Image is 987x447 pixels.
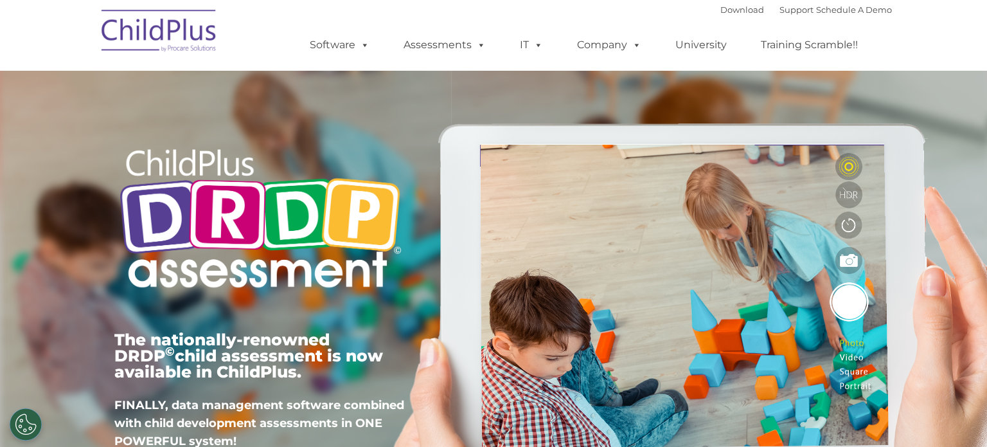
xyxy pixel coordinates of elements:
sup: © [165,344,175,359]
span: The nationally-renowned DRDP child assessment is now available in ChildPlus. [114,330,383,381]
a: Download [720,5,764,15]
a: Training Scramble!! [748,32,871,58]
a: University [662,32,740,58]
button: Cookies Settings [10,408,42,441]
a: IT [507,32,556,58]
a: Schedule A Demo [816,5,892,15]
img: Copyright - DRDP Logo Light [114,132,406,309]
font: | [720,5,892,15]
a: Support [779,5,814,15]
a: Assessments [391,32,499,58]
a: Company [564,32,654,58]
img: ChildPlus by Procare Solutions [95,1,224,65]
a: Software [297,32,382,58]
